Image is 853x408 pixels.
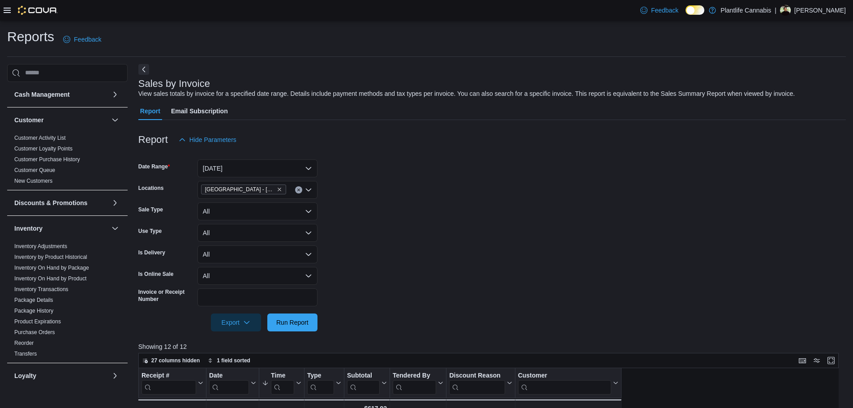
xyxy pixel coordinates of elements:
[138,249,165,256] label: Is Delivery
[14,296,53,304] span: Package Details
[826,355,836,366] button: Enter fullscreen
[14,167,55,173] a: Customer Queue
[518,371,611,380] div: Customer
[209,371,249,394] div: Date
[14,351,37,357] a: Transfers
[60,30,105,48] a: Feedback
[18,6,58,15] img: Cova
[14,264,89,271] span: Inventory On Hand by Package
[14,134,66,142] span: Customer Activity List
[14,224,108,233] button: Inventory
[209,371,256,394] button: Date
[14,371,36,380] h3: Loyalty
[307,371,341,394] button: Type
[138,288,194,303] label: Invoice or Receipt Number
[14,146,73,152] a: Customer Loyalty Points
[209,371,249,380] div: Date
[201,185,286,194] span: Edmonton - South Common
[305,186,312,193] button: Open list of options
[139,355,204,366] button: 27 columns hidden
[138,163,170,170] label: Date Range
[14,339,34,347] span: Reorder
[14,275,86,282] a: Inventory On Hand by Product
[393,371,436,394] div: Tendered By
[110,115,120,125] button: Customer
[204,355,254,366] button: 1 field sorted
[138,342,846,351] p: Showing 12 of 12
[720,5,771,16] p: Plantlife Cannabis
[14,116,108,125] button: Customer
[211,314,261,331] button: Export
[651,6,678,15] span: Feedback
[14,167,55,174] span: Customer Queue
[216,314,256,331] span: Export
[7,241,128,363] div: Inventory
[14,198,108,207] button: Discounts & Promotions
[14,198,87,207] h3: Discounts & Promotions
[141,371,203,394] button: Receipt #
[141,371,196,380] div: Receipt #
[138,271,174,278] label: Is Online Sale
[14,308,53,314] a: Package History
[14,243,67,250] span: Inventory Adjustments
[14,178,52,184] a: New Customers
[197,267,317,285] button: All
[518,371,611,394] div: Customer
[14,254,87,260] a: Inventory by Product Historical
[197,245,317,263] button: All
[267,314,317,331] button: Run Report
[14,297,53,303] a: Package Details
[797,355,808,366] button: Keyboard shortcuts
[780,5,791,16] div: Rian Lamontagne
[7,28,54,46] h1: Reports
[393,371,443,394] button: Tendered By
[449,371,505,380] div: Discount Reason
[197,202,317,220] button: All
[110,223,120,234] button: Inventory
[276,318,309,327] span: Run Report
[74,35,101,44] span: Feedback
[262,371,301,394] button: Time
[140,102,160,120] span: Report
[189,135,236,144] span: Hide Parameters
[14,340,34,346] a: Reorder
[138,228,162,235] label: Use Type
[794,5,846,16] p: [PERSON_NAME]
[138,185,164,192] label: Locations
[141,371,196,394] div: Receipt # URL
[138,78,210,89] h3: Sales by Invoice
[347,371,387,394] button: Subtotal
[14,116,43,125] h3: Customer
[271,371,294,394] div: Time
[347,371,380,394] div: Subtotal
[14,275,86,282] span: Inventory On Hand by Product
[138,89,795,99] div: View sales totals by invoice for a specified date range. Details include payment methods and tax ...
[175,131,240,149] button: Hide Parameters
[14,90,108,99] button: Cash Management
[295,186,302,193] button: Clear input
[14,286,69,293] span: Inventory Transactions
[518,371,618,394] button: Customer
[138,134,168,145] h3: Report
[138,206,163,213] label: Sale Type
[14,318,61,325] span: Product Expirations
[14,224,43,233] h3: Inventory
[449,371,505,394] div: Discount Reason
[14,318,61,325] a: Product Expirations
[449,371,512,394] button: Discount Reason
[151,357,200,364] span: 27 columns hidden
[14,286,69,292] a: Inventory Transactions
[14,243,67,249] a: Inventory Adjustments
[14,156,80,163] a: Customer Purchase History
[307,371,334,394] div: Type
[217,357,250,364] span: 1 field sorted
[205,185,275,194] span: [GEOGRAPHIC_DATA] - [GEOGRAPHIC_DATA]
[14,90,70,99] h3: Cash Management
[393,371,436,380] div: Tendered By
[271,371,294,380] div: Time
[110,89,120,100] button: Cash Management
[14,329,55,335] a: Purchase Orders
